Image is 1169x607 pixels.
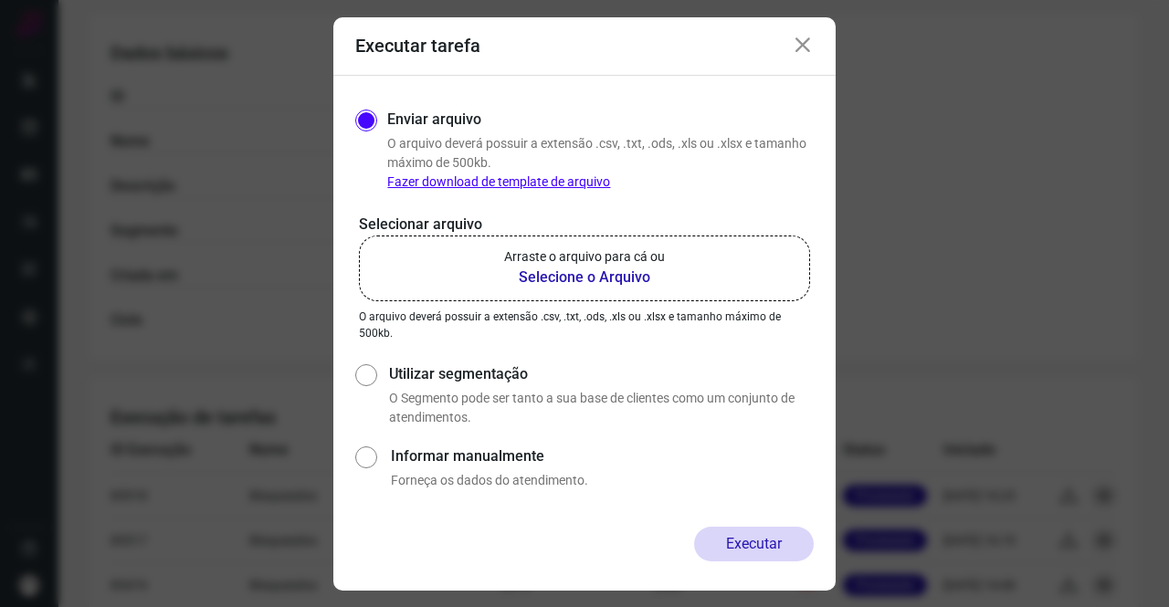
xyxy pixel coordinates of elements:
[359,214,810,235] p: Selecionar arquivo
[504,267,665,288] b: Selecione o Arquivo
[359,309,810,341] p: O arquivo deverá possuir a extensão .csv, .txt, .ods, .xls ou .xlsx e tamanho máximo de 500kb.
[389,389,814,427] p: O Segmento pode ser tanto a sua base de clientes como um conjunto de atendimentos.
[694,527,814,561] button: Executar
[391,445,814,467] label: Informar manualmente
[504,247,665,267] p: Arraste o arquivo para cá ou
[391,471,814,490] p: Forneça os dados do atendimento.
[355,35,480,57] h3: Executar tarefa
[387,134,814,192] p: O arquivo deverá possuir a extensão .csv, .txt, .ods, .xls ou .xlsx e tamanho máximo de 500kb.
[389,363,814,385] label: Utilizar segmentação
[387,174,610,189] a: Fazer download de template de arquivo
[387,109,481,131] label: Enviar arquivo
